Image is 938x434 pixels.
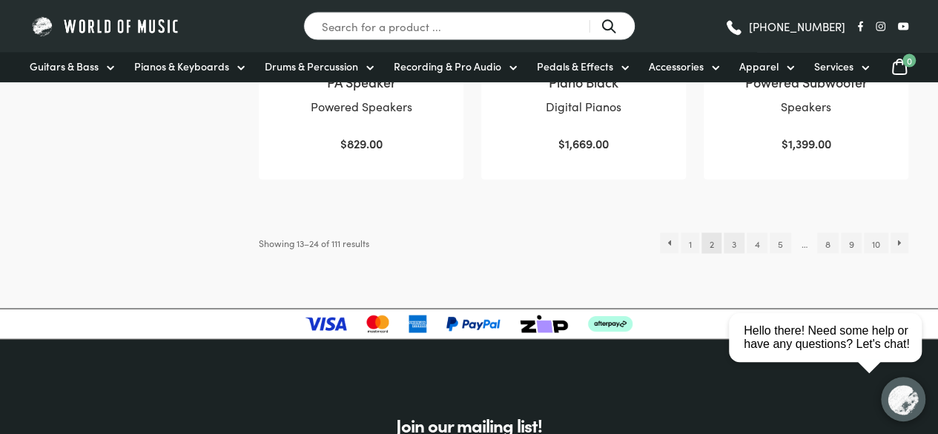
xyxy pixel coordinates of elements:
a: Page 3 [724,233,744,254]
a: Page 8 [817,233,838,254]
span: Guitars & Bass [30,59,99,74]
a: Page 10 [864,233,888,254]
span: $ [558,135,565,151]
a: → [891,233,909,254]
p: Showing 13–24 of 111 results [259,233,369,254]
span: Services [814,59,853,74]
a: [PHONE_NUMBER] [724,16,845,38]
nav: Product Pagination [660,233,908,254]
span: Accessories [649,59,704,74]
a: ← [660,233,678,254]
span: $ [340,135,347,151]
img: World of Music [30,15,182,38]
bdi: 829.00 [340,135,383,151]
p: Digital Pianos [496,97,671,116]
iframe: Chat with our support team [723,271,938,434]
span: Recording & Pro Audio [394,59,501,74]
span: Drums & Percussion [265,59,358,74]
a: Page 1 [681,233,699,254]
a: Page 4 [747,233,767,254]
span: $ [782,135,788,151]
span: … [793,233,815,254]
a: Page 9 [841,233,862,254]
span: Pedals & Effects [537,59,613,74]
img: payment-logos-updated [305,315,633,333]
span: 0 [902,54,916,68]
bdi: 1,399.00 [782,135,831,151]
p: Powered Speakers [274,97,449,116]
a: Page 5 [770,233,790,254]
span: [PHONE_NUMBER] [749,21,845,32]
span: Page 2 [701,233,721,254]
p: Speakers [719,97,894,116]
bdi: 1,669.00 [558,135,609,151]
input: Search for a product ... [303,12,635,41]
span: Pianos & Keyboards [134,59,229,74]
span: Apparel [739,59,779,74]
